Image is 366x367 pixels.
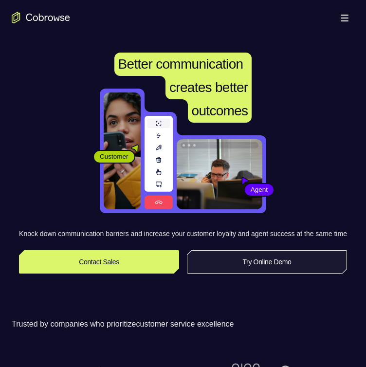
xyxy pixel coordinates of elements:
img: A series of tools used in co-browsing sessions [145,116,173,209]
a: Try Online Demo [187,250,347,274]
span: creates better [169,80,248,95]
p: Knock down communication barriers and increase your customer loyalty and agent success at the sam... [19,229,347,239]
span: customer service excellence [136,320,234,328]
img: A customer holding their phone [104,92,141,209]
span: Better communication [118,56,243,72]
img: A customer support agent talking on the phone [177,139,262,209]
a: Contact Sales [19,250,179,274]
a: Go to the home page [12,12,70,23]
